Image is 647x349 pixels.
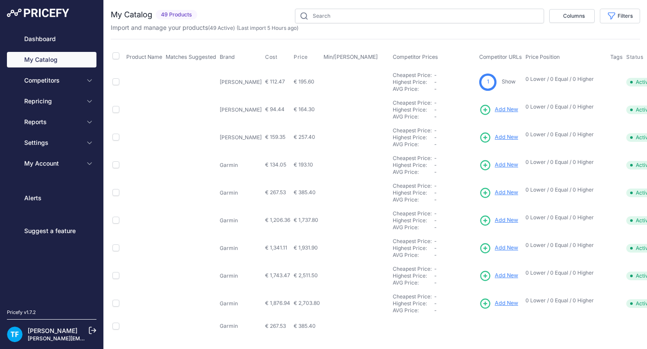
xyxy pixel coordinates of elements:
[393,224,434,231] div: AVG Price:
[393,300,434,307] div: Highest Price:
[24,118,81,126] span: Reports
[434,196,437,203] span: -
[393,217,434,224] div: Highest Price:
[265,217,290,223] span: € 1,206.36
[7,156,96,171] button: My Account
[265,134,285,140] span: € 159.35
[610,54,623,60] span: Tags
[434,169,437,175] span: -
[323,54,378,60] span: Min/[PERSON_NAME]
[434,293,437,300] span: -
[434,217,437,224] span: -
[479,104,518,116] a: Add New
[294,106,315,112] span: € 164.30
[434,127,437,134] span: -
[434,300,437,307] span: -
[525,54,560,60] span: Price Position
[393,106,434,113] div: Highest Price:
[434,183,437,189] span: -
[502,78,516,85] a: Show
[495,161,518,169] span: Add New
[294,78,314,85] span: € 195.60
[393,210,432,217] a: Cheapest Price:
[434,238,437,244] span: -
[393,189,434,196] div: Highest Price:
[7,135,96,150] button: Settings
[294,244,318,251] span: € 1,931.90
[295,9,544,23] input: Search
[220,79,262,86] p: [PERSON_NAME]
[525,242,602,249] p: 0 Lower / 0 Equal / 0 Higher
[24,76,81,85] span: Competitors
[434,279,437,286] span: -
[434,72,437,78] span: -
[479,131,518,144] a: Add New
[393,293,432,300] a: Cheapest Price:
[265,272,290,279] span: € 1,743.47
[434,210,437,217] span: -
[210,25,233,31] a: 49 Active
[479,159,518,171] a: Add New
[434,224,437,231] span: -
[7,223,96,239] a: Suggest a feature
[28,327,77,334] a: [PERSON_NAME]
[24,159,81,168] span: My Account
[24,97,81,106] span: Repricing
[220,189,262,196] p: Garmin
[434,189,437,196] span: -
[265,189,286,195] span: € 267.53
[393,196,434,203] div: AVG Price:
[220,54,235,60] span: Brand
[237,25,298,31] span: (Last import 5 Hours ago)
[434,141,437,147] span: -
[393,113,434,120] div: AVG Price:
[393,279,434,286] div: AVG Price:
[525,76,602,83] p: 0 Lower / 0 Equal / 0 Higher
[393,127,432,134] a: Cheapest Price:
[111,23,298,32] p: Import and manage your products
[393,169,434,176] div: AVG Price:
[393,155,432,161] a: Cheapest Price:
[479,270,518,282] a: Add New
[479,215,518,227] a: Add New
[393,86,434,93] div: AVG Price:
[294,189,316,195] span: € 385.40
[220,162,262,169] p: Garmin
[7,31,96,47] a: Dashboard
[111,9,152,21] h2: My Catalog
[525,297,602,304] p: 0 Lower / 0 Equal / 0 Higher
[434,272,437,279] span: -
[626,54,644,61] span: Status
[495,272,518,280] span: Add New
[434,106,437,113] span: -
[393,183,432,189] a: Cheapest Price:
[294,54,310,61] button: Price
[549,9,595,23] button: Columns
[265,54,277,61] span: Cost
[265,78,285,85] span: € 112.47
[265,323,286,329] span: € 267.53
[393,266,432,272] a: Cheapest Price:
[393,245,434,252] div: Highest Price:
[393,162,434,169] div: Highest Price:
[294,161,313,168] span: € 193.10
[495,133,518,141] span: Add New
[7,73,96,88] button: Competitors
[7,52,96,67] a: My Catalog
[7,114,96,130] button: Reports
[626,54,645,61] button: Status
[393,307,434,314] div: AVG Price:
[434,113,437,120] span: -
[434,252,437,258] span: -
[393,141,434,148] div: AVG Price:
[495,189,518,197] span: Add New
[166,54,216,60] span: Matches Suggested
[434,307,437,314] span: -
[479,187,518,199] a: Add New
[495,299,518,307] span: Add New
[393,134,434,141] div: Highest Price:
[525,103,602,110] p: 0 Lower / 0 Equal / 0 Higher
[265,300,290,306] span: € 1,876.94
[393,72,432,78] a: Cheapest Price:
[434,79,437,85] span: -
